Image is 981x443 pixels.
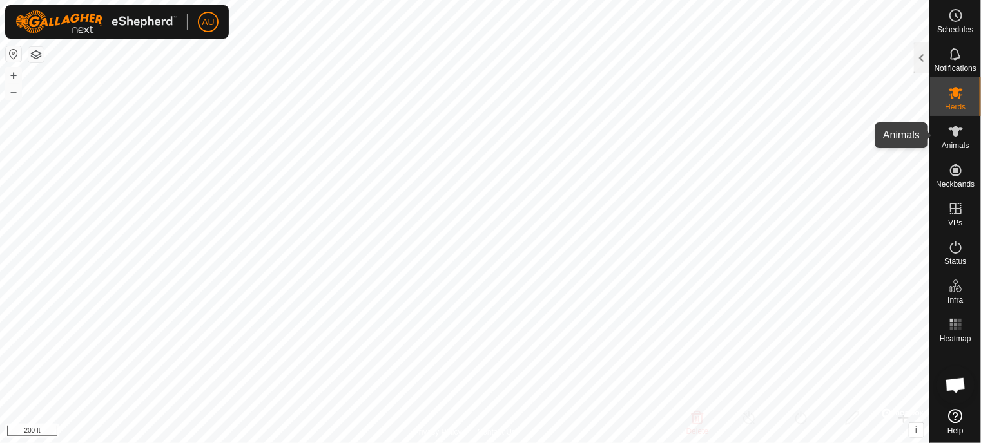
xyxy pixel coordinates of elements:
button: i [909,423,924,437]
a: Help [930,404,981,440]
a: Privacy Policy [414,426,462,438]
div: Open chat [937,366,975,404]
button: Reset Map [6,46,21,62]
span: Help [947,427,964,435]
span: Heatmap [940,335,971,343]
span: Status [944,258,966,265]
img: Gallagher Logo [15,10,177,33]
button: Map Layers [28,47,44,62]
span: Notifications [935,64,976,72]
span: Herds [945,103,966,111]
span: i [915,424,918,435]
span: AU [202,15,214,29]
span: Schedules [937,26,973,33]
button: + [6,68,21,83]
a: Contact Us [478,426,516,438]
span: Infra [947,296,963,304]
span: Neckbands [936,180,975,188]
button: – [6,84,21,100]
span: VPs [948,219,962,227]
span: Animals [942,142,969,149]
